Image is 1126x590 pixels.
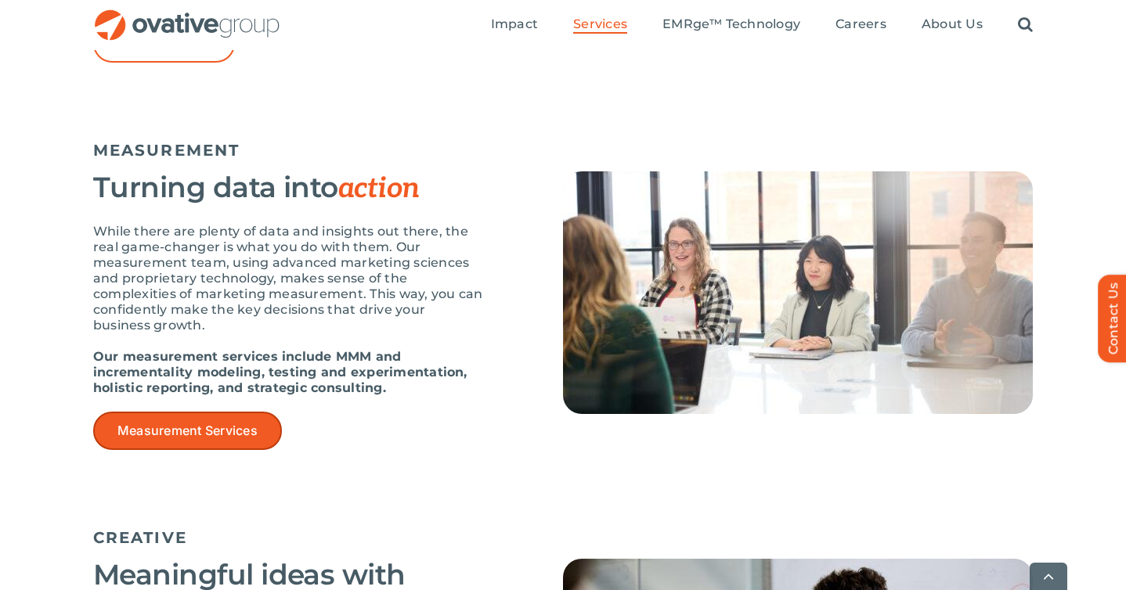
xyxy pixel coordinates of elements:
[573,16,627,32] span: Services
[662,16,800,32] span: EMRge™ Technology
[573,16,627,34] a: Services
[491,16,538,34] a: Impact
[662,16,800,34] a: EMRge™ Technology
[93,349,467,395] strong: Our measurement services include MMM and incrementality modeling, testing and experimentation, ho...
[93,8,281,23] a: OG_Full_horizontal_RGB
[922,16,983,34] a: About Us
[922,16,983,32] span: About Us
[93,412,282,450] a: Measurement Services
[93,141,1033,160] h5: MEASUREMENT
[1018,16,1033,34] a: Search
[338,171,420,206] span: action
[93,171,485,204] h3: Turning data into
[93,224,485,333] p: While there are plenty of data and insights out there, the real game-changer is what you do with ...
[835,16,886,34] a: Careers
[93,528,1033,547] h5: CREATIVE
[563,171,1033,414] img: Services – Measurement
[117,423,258,438] span: Measurement Services
[835,16,886,32] span: Careers
[491,16,538,32] span: Impact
